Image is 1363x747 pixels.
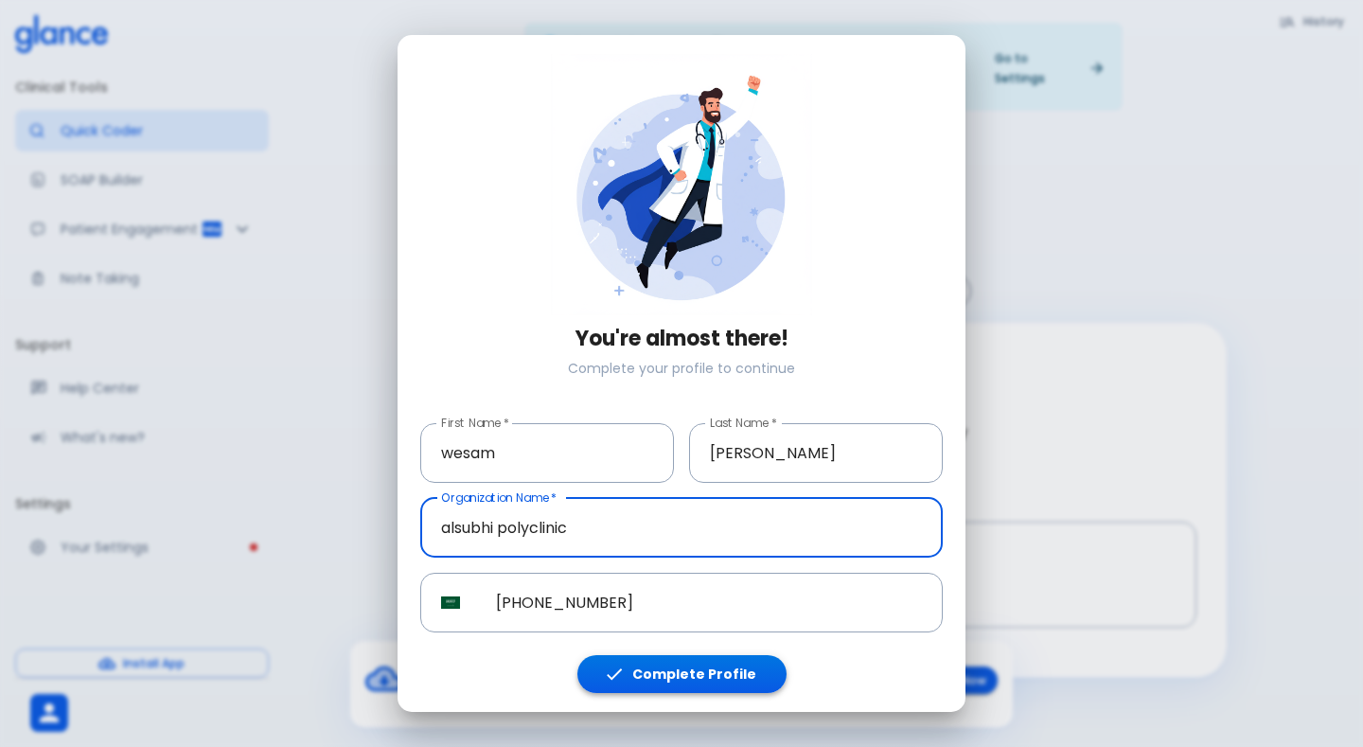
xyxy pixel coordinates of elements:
img: doctor [551,54,812,315]
button: Complete Profile [577,655,787,694]
p: Complete your profile to continue [420,359,943,378]
input: Enter your last name [689,423,943,483]
img: unknown [441,596,460,610]
h3: You're almost there! [420,327,943,351]
input: Enter your organization name [420,498,943,558]
input: Enter your first name [420,423,674,483]
button: Select country [434,585,468,619]
input: Phone Number [475,573,943,632]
